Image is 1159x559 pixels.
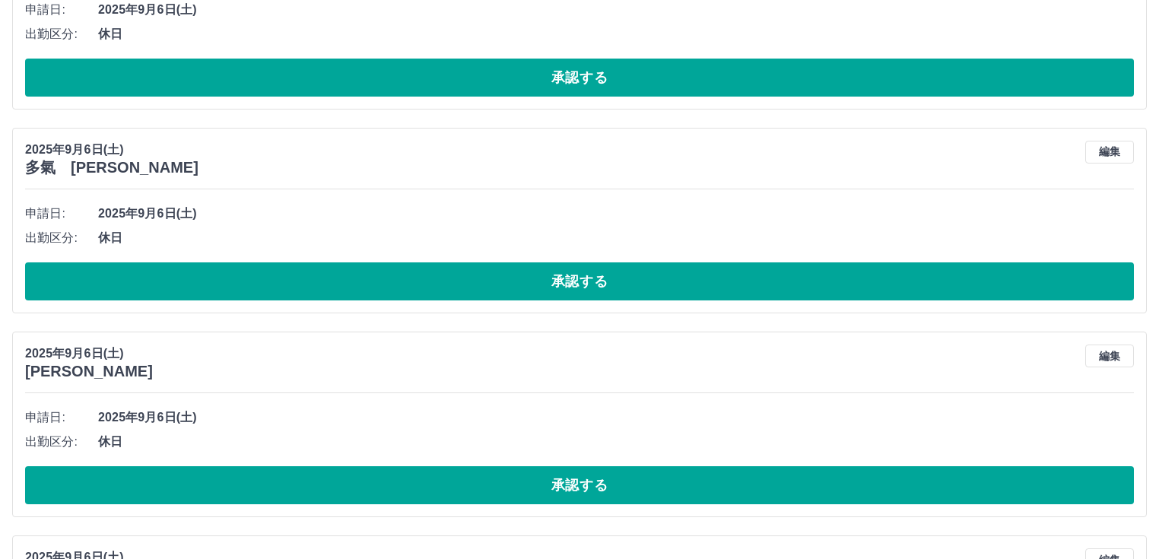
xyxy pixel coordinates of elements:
button: 編集 [1085,141,1134,164]
span: 出勤区分: [25,229,98,247]
span: 休日 [98,229,1134,247]
span: 申請日: [25,408,98,427]
button: 編集 [1085,345,1134,367]
p: 2025年9月6日(土) [25,345,153,363]
span: 2025年9月6日(土) [98,408,1134,427]
h3: 多氣 [PERSON_NAME] [25,159,198,176]
button: 承認する [25,59,1134,97]
span: 出勤区分: [25,433,98,451]
button: 承認する [25,262,1134,300]
span: 申請日: [25,1,98,19]
span: 休日 [98,25,1134,43]
span: 2025年9月6日(土) [98,1,1134,19]
span: 出勤区分: [25,25,98,43]
button: 承認する [25,466,1134,504]
span: 2025年9月6日(土) [98,205,1134,223]
p: 2025年9月6日(土) [25,141,198,159]
h3: [PERSON_NAME] [25,363,153,380]
span: 休日 [98,433,1134,451]
span: 申請日: [25,205,98,223]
